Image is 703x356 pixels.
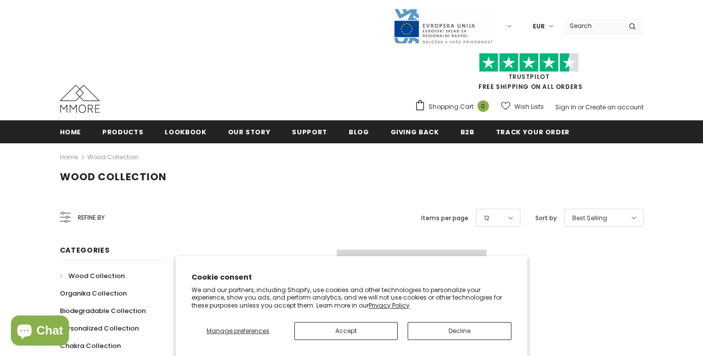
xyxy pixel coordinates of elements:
[349,127,369,137] span: Blog
[60,151,78,163] a: Home
[228,120,271,143] a: Our Story
[393,8,493,44] img: Javni Razpis
[192,286,511,310] p: We and our partners, including Shopify, use cookies and other technologies to personalize your ex...
[60,285,127,302] a: Organika Collection
[555,103,576,111] a: Sign In
[60,302,146,320] a: Biodegradable Collection
[429,102,473,112] span: Shopping Cart
[415,57,644,91] span: FREE SHIPPING ON ALL ORDERS
[60,341,121,351] span: Chakra Collection
[484,213,489,223] span: 12
[585,103,644,111] a: Create an account
[496,127,570,137] span: Track your order
[393,21,493,30] a: Javni Razpis
[391,127,439,137] span: Giving back
[102,120,143,143] a: Products
[533,21,545,31] span: EUR
[572,213,607,223] span: Best Selling
[207,327,269,335] span: Manage preferences
[479,53,579,72] img: Trust Pilot Stars
[60,170,167,184] span: Wood Collection
[165,127,206,137] span: Lookbook
[60,337,121,355] a: Chakra Collection
[461,120,474,143] a: B2B
[165,120,206,143] a: Lookbook
[8,316,72,348] inbox-online-store-chat: Shopify online store chat
[60,324,139,333] span: Personalized Collection
[514,102,544,112] span: Wish Lists
[578,103,584,111] span: or
[60,289,127,298] span: Organika Collection
[408,322,511,340] button: Decline
[60,320,139,337] a: Personalized Collection
[292,127,327,137] span: support
[496,120,570,143] a: Track your order
[461,127,474,137] span: B2B
[564,18,621,33] input: Search Site
[87,153,138,161] a: Wood Collection
[294,322,398,340] button: Accept
[60,120,81,143] a: Home
[508,72,550,81] a: Trustpilot
[415,99,494,114] a: Shopping Cart 0
[78,212,105,223] span: Refine by
[68,271,125,281] span: Wood Collection
[228,127,271,137] span: Our Story
[391,120,439,143] a: Giving back
[60,267,125,285] a: Wood Collection
[535,213,557,223] label: Sort by
[60,127,81,137] span: Home
[349,120,369,143] a: Blog
[60,306,146,316] span: Biodegradable Collection
[477,100,489,112] span: 0
[60,85,100,113] img: MMORE Cases
[501,98,544,115] a: Wish Lists
[292,120,327,143] a: support
[369,301,410,310] a: Privacy Policy
[192,322,284,340] button: Manage preferences
[102,127,143,137] span: Products
[421,213,469,223] label: Items per page
[60,245,110,255] span: Categories
[192,272,511,283] h2: Cookie consent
